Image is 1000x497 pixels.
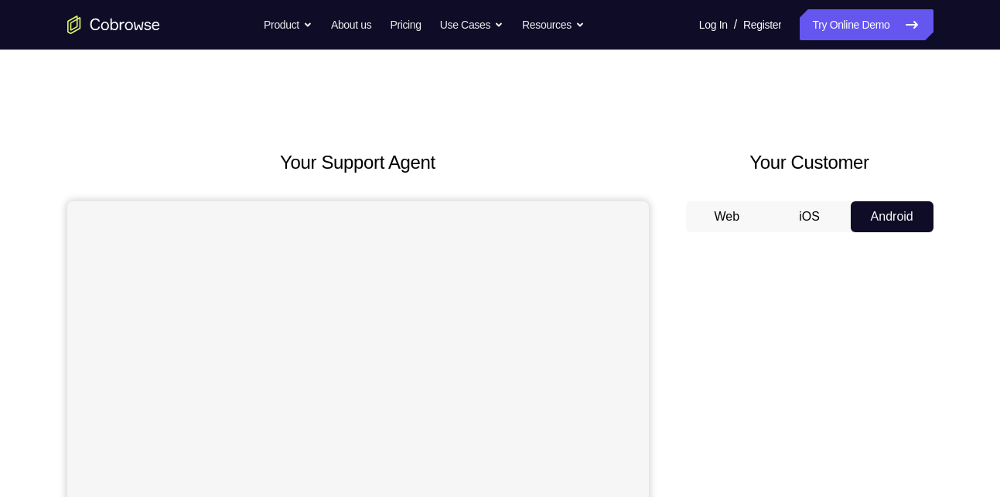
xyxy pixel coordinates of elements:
[734,15,737,34] span: /
[686,201,769,232] button: Web
[67,15,160,34] a: Go to the home page
[800,9,933,40] a: Try Online Demo
[743,9,781,40] a: Register
[67,149,649,177] h2: Your Support Agent
[851,201,933,232] button: Android
[699,9,728,40] a: Log In
[264,9,312,40] button: Product
[390,9,421,40] a: Pricing
[522,9,585,40] button: Resources
[768,201,851,232] button: iOS
[686,149,933,177] h2: Your Customer
[440,9,503,40] button: Use Cases
[331,9,371,40] a: About us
